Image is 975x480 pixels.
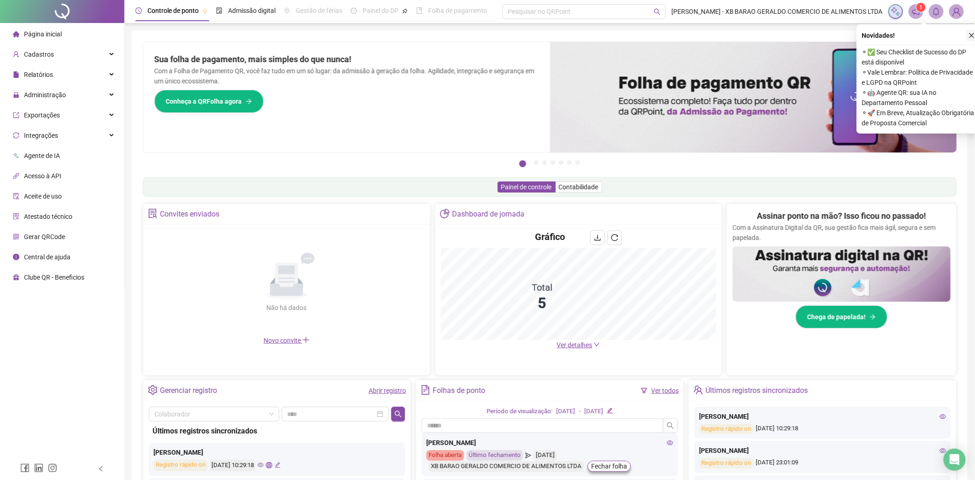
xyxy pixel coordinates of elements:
span: solution [148,209,158,218]
span: search [394,410,402,418]
span: Folha de pagamento [428,7,487,14]
span: global [266,462,272,468]
span: Ver detalhes [557,341,592,349]
img: 86578 [950,5,963,18]
img: banner%2F8d14a306-6205-4263-8e5b-06e9a85ad873.png [550,42,957,152]
span: Clube QR - Beneficios [24,274,84,281]
span: book [416,7,423,14]
div: Últimos registros sincronizados [705,383,808,398]
div: Último fechamento [466,450,523,461]
span: solution [13,213,19,220]
p: Com a Assinatura Digital da QR, sua gestão fica mais ágil, segura e sem papelada. [733,222,951,243]
span: api [13,173,19,179]
span: Acesso à API [24,172,61,180]
span: setting [148,385,158,395]
sup: 1 [916,3,926,12]
span: sun [284,7,290,14]
span: Gestão de férias [296,7,342,14]
span: eye [258,462,264,468]
span: qrcode [13,234,19,240]
span: bell [932,7,940,16]
div: Período de visualização: [487,407,552,416]
span: linkedin [34,463,43,473]
span: audit [13,193,19,199]
span: clock-circle [135,7,142,14]
span: Controle de ponto [147,7,199,14]
span: send [525,450,531,461]
span: eye [940,413,946,420]
button: 7 [576,160,580,165]
img: sparkle-icon.fc2bf0ac1784a2077858766a79e2daf3.svg [891,6,901,17]
span: export [13,112,19,118]
span: arrow-right [869,314,876,320]
a: Ver detalhes down [557,341,600,349]
div: Folha aberta [426,450,464,461]
span: notification [912,7,920,16]
span: eye [667,439,673,446]
div: Registro rápido on [153,460,208,471]
span: Agente de IA [24,152,60,159]
div: Últimos registros sincronizados [153,425,401,437]
span: Contabilidade [559,183,599,191]
div: Dashboard de jornada [452,206,524,222]
span: Relatórios [24,71,53,78]
span: Central de ajuda [24,253,70,261]
span: download [594,234,601,241]
span: filter [641,387,647,394]
span: Administração [24,91,66,99]
div: Folhas de ponto [433,383,485,398]
h2: Assinar ponto na mão? Isso ficou no passado! [757,210,926,222]
p: Com a Folha de Pagamento QR, você faz tudo em um só lugar: da admissão à geração da folha. Agilid... [154,66,539,86]
span: Exportações [24,111,60,119]
span: down [593,341,600,348]
span: file-done [216,7,223,14]
a: Ver todos [651,387,679,394]
div: [DATE] [556,407,575,416]
button: Conheça a QRFolha agora [154,90,264,113]
button: 4 [551,160,555,165]
div: XB BARAO GERALDO COMERCIO DE ALIMENTOS LTDA [429,461,584,472]
span: facebook [20,463,29,473]
span: Cadastros [24,51,54,58]
span: search [667,422,674,429]
span: Novo convite [264,337,310,344]
span: [PERSON_NAME] - XB BARAO GERALDO COMERCIO DE ALIMENTOS LTDA [671,6,883,17]
div: [DATE] [584,407,603,416]
span: search [654,8,661,15]
span: Conheça a QRFolha agora [166,96,242,106]
span: info-circle [13,254,19,260]
span: Painel de controle [501,183,552,191]
span: arrow-right [246,98,252,105]
span: Fechar folha [591,461,627,471]
div: Gerenciar registro [160,383,217,398]
div: [DATE] 10:29:18 [210,460,255,471]
span: instagram [48,463,57,473]
div: - [579,407,581,416]
span: file [13,71,19,78]
span: Admissão digital [228,7,276,14]
h2: Sua folha de pagamento, mais simples do que nunca! [154,53,539,66]
span: edit [275,462,281,468]
div: Open Intercom Messenger [944,449,966,471]
div: [DATE] [534,450,557,461]
span: eye [940,447,946,454]
span: pushpin [402,8,408,14]
span: pie-chart [440,209,450,218]
div: [DATE] 10:29:18 [699,424,946,434]
span: Aceite de uso [24,193,62,200]
span: edit [607,408,613,414]
button: 1 [519,160,526,167]
span: Integrações [24,132,58,139]
span: sync [13,132,19,139]
div: [DATE] 23:01:09 [699,458,946,468]
h4: Gráfico [535,230,565,243]
span: lock [13,92,19,98]
span: plus [302,336,310,344]
span: Novidades ! [862,30,895,41]
span: home [13,31,19,37]
a: Abrir registro [369,387,406,394]
button: 5 [559,160,564,165]
div: Convites enviados [160,206,219,222]
button: 2 [534,160,539,165]
button: 3 [542,160,547,165]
